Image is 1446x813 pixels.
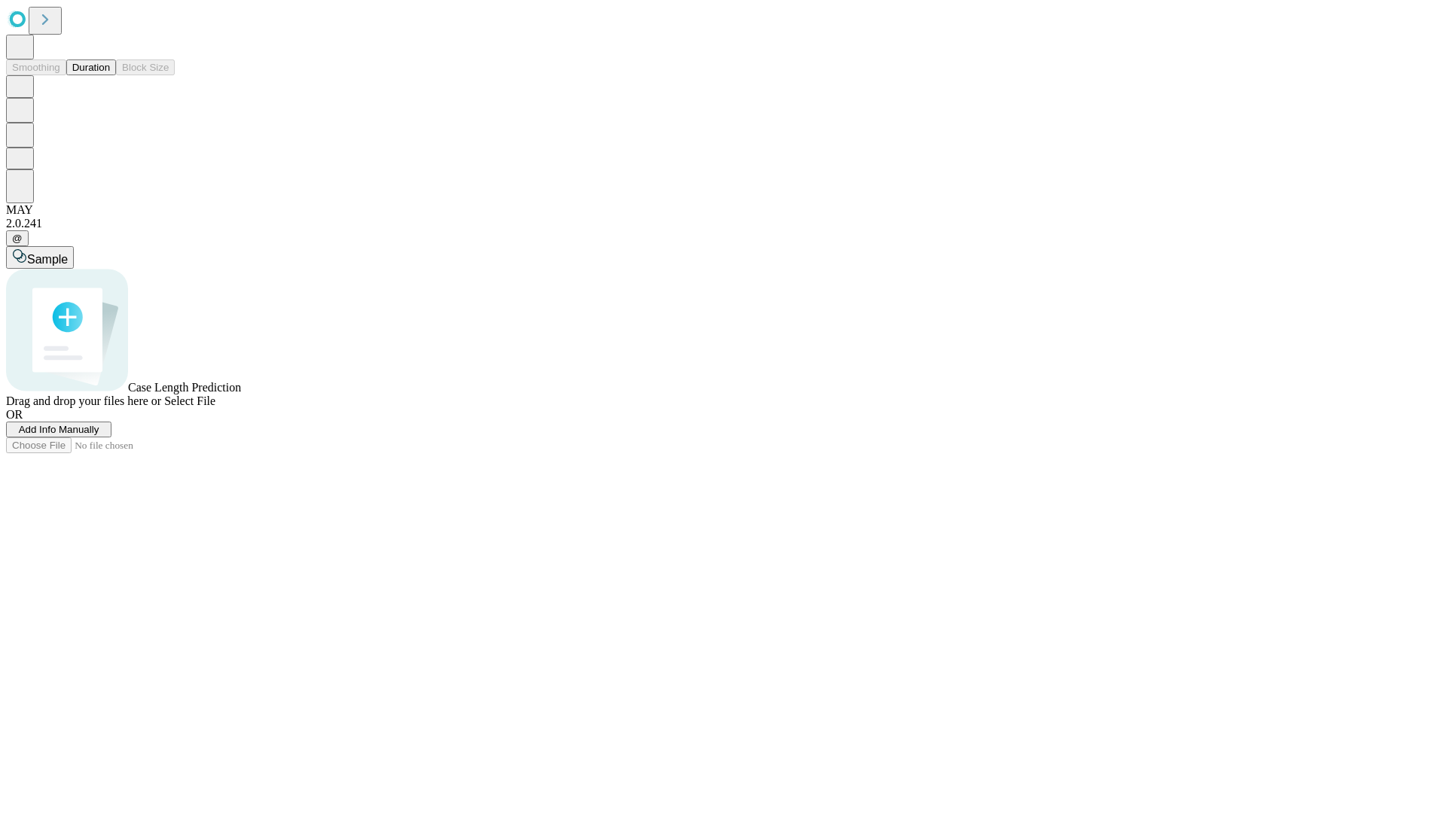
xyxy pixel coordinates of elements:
[164,394,215,407] span: Select File
[12,233,23,244] span: @
[27,253,68,266] span: Sample
[6,246,74,269] button: Sample
[6,394,161,407] span: Drag and drop your files here or
[6,422,111,437] button: Add Info Manually
[6,203,1440,217] div: MAY
[6,59,66,75] button: Smoothing
[66,59,116,75] button: Duration
[6,408,23,421] span: OR
[128,381,241,394] span: Case Length Prediction
[19,424,99,435] span: Add Info Manually
[6,217,1440,230] div: 2.0.241
[6,230,29,246] button: @
[116,59,175,75] button: Block Size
